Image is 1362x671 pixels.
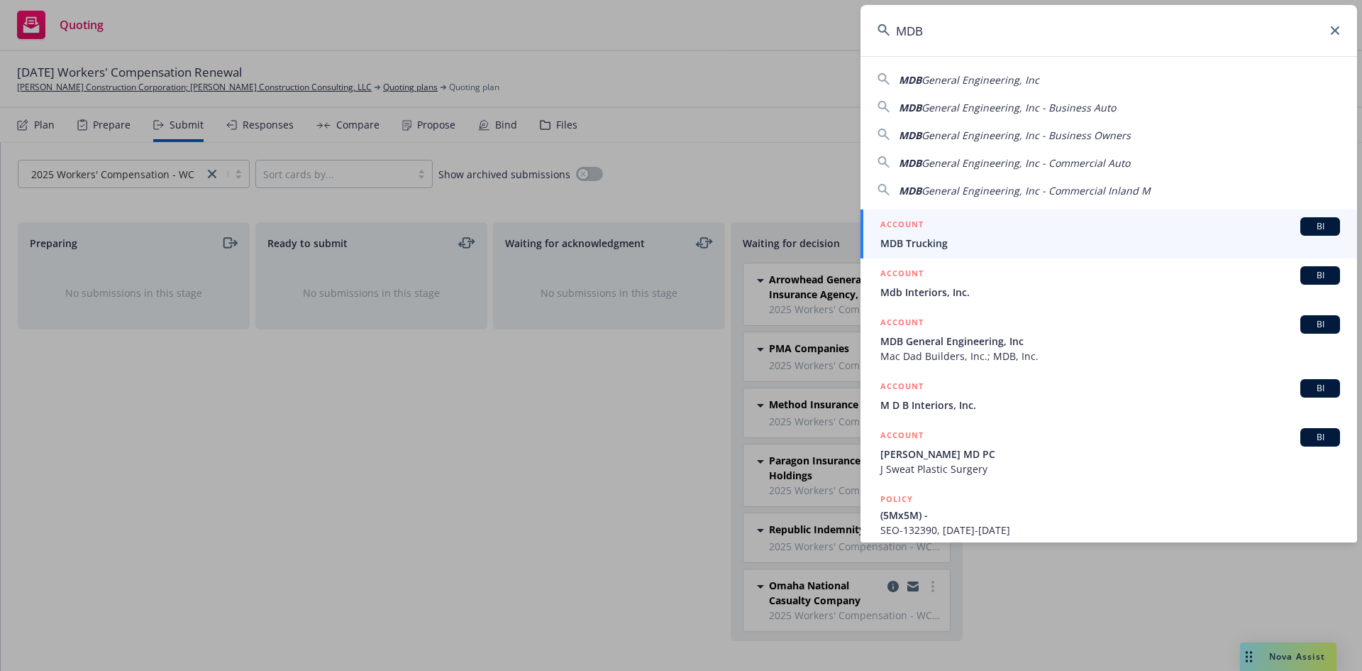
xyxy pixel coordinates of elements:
span: BI [1306,382,1334,395]
span: General Engineering, Inc - Business Owners [921,129,1131,142]
a: POLICY(5Mx5M) -SEO-132390, [DATE]-[DATE] [860,484,1357,545]
span: MDB [899,184,921,197]
span: MDB [899,156,921,170]
span: General Engineering, Inc - Business Auto [921,101,1116,114]
span: M D B Interiors, Inc. [880,398,1340,413]
span: BI [1306,318,1334,331]
a: ACCOUNTBIM D B Interiors, Inc. [860,371,1357,420]
span: J Sweat Plastic Surgery [880,462,1340,476]
h5: ACCOUNT [880,217,924,234]
span: [PERSON_NAME] MD PC [880,447,1340,462]
span: Mac Dad Builders, Inc.; MDB, Inc. [880,349,1340,364]
a: ACCOUNTBI[PERSON_NAME] MD PCJ Sweat Plastic Surgery [860,420,1357,484]
a: ACCOUNTBIMdb Interiors, Inc. [860,258,1357,307]
span: MDB [899,129,921,142]
span: (5Mx5M) - [880,508,1340,523]
input: Search... [860,5,1357,56]
span: General Engineering, Inc - Commercial Inland M [921,184,1151,197]
span: BI [1306,269,1334,282]
span: Mdb Interiors, Inc. [880,285,1340,300]
h5: POLICY [880,492,913,506]
h5: ACCOUNT [880,315,924,332]
span: MDB Trucking [880,236,1340,251]
span: SEO-132390, [DATE]-[DATE] [880,523,1340,538]
a: ACCOUNTBIMDB Trucking [860,209,1357,258]
span: MDB General Engineering, Inc [880,334,1340,349]
h5: ACCOUNT [880,379,924,396]
span: General Engineering, Inc [921,73,1039,87]
span: BI [1306,220,1334,233]
span: MDB [899,73,921,87]
span: BI [1306,431,1334,444]
h5: ACCOUNT [880,428,924,445]
span: General Engineering, Inc - Commercial Auto [921,156,1130,170]
span: MDB [899,101,921,114]
a: ACCOUNTBIMDB General Engineering, IncMac Dad Builders, Inc.; MDB, Inc. [860,307,1357,371]
h5: ACCOUNT [880,266,924,283]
